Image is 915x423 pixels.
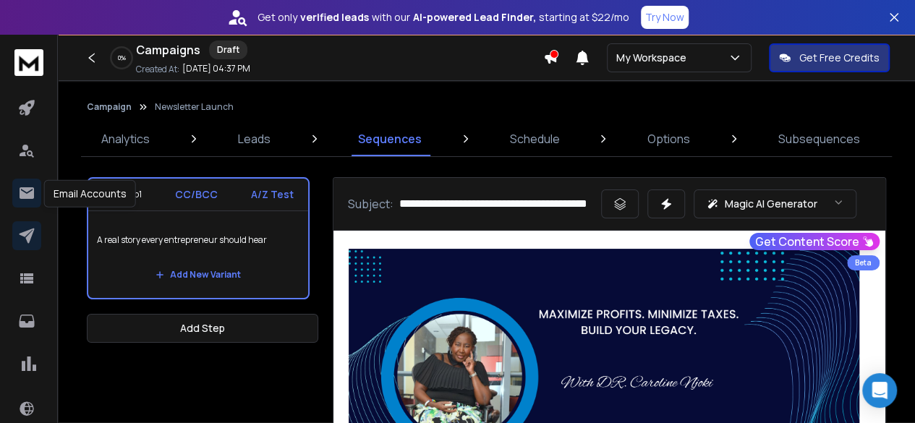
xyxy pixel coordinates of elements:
[209,40,247,59] div: Draft
[175,187,218,202] p: CC/BCC
[847,255,880,270] div: Beta
[349,121,430,156] a: Sequences
[136,64,179,75] p: Created At:
[694,189,856,218] button: Magic AI Generator
[182,63,250,74] p: [DATE] 04:37 PM
[769,43,890,72] button: Get Free Credits
[155,101,234,113] p: Newsletter Launch
[251,187,294,202] p: A/Z Test
[501,121,569,156] a: Schedule
[641,6,689,29] button: Try Now
[238,130,271,148] p: Leads
[799,51,880,65] p: Get Free Credits
[144,260,252,289] button: Add New Variant
[778,130,860,148] p: Subsequences
[93,121,158,156] a: Analytics
[229,121,279,156] a: Leads
[300,10,369,25] strong: verified leads
[647,130,690,148] p: Options
[118,54,126,62] p: 0 %
[862,373,897,408] div: Open Intercom Messenger
[749,233,880,250] button: Get Content Score
[616,51,692,65] p: My Workspace
[87,101,132,113] button: Campaign
[770,121,869,156] a: Subsequences
[97,220,299,260] p: A real story every entrepreneur should hear
[258,10,629,25] p: Get only with our starting at $22/mo
[14,49,43,76] img: logo
[44,180,136,208] div: Email Accounts
[639,121,699,156] a: Options
[87,314,318,343] button: Add Step
[510,130,560,148] p: Schedule
[87,177,310,299] li: Step1CC/BCCA/Z TestA real story every entrepreneur should hearAdd New Variant
[348,195,393,213] p: Subject:
[136,41,200,59] h1: Campaigns
[358,130,422,148] p: Sequences
[413,10,536,25] strong: AI-powered Lead Finder,
[101,130,150,148] p: Analytics
[725,197,817,211] p: Magic AI Generator
[645,10,684,25] p: Try Now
